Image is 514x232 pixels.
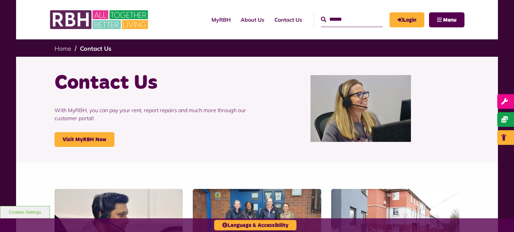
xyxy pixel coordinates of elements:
[236,11,269,29] a: About Us
[55,96,252,132] p: With MyRBH, you can pay your rent, report repairs and much more through our customer portal!
[443,17,456,23] span: Menu
[390,12,424,27] a: MyRBH
[311,75,411,142] img: Contact Centre February 2024 (1)
[55,132,114,147] a: Visit MyRBH Now
[484,202,514,232] iframe: Netcall Web Assistant for live chat
[429,12,464,27] button: Navigation
[50,7,150,33] img: RBH
[214,220,296,230] button: Language & Accessibility
[269,11,307,29] a: Contact Us
[55,70,252,96] h1: Contact Us
[80,45,111,52] a: Contact Us
[55,45,71,52] a: Home
[206,11,236,29] a: MyRBH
